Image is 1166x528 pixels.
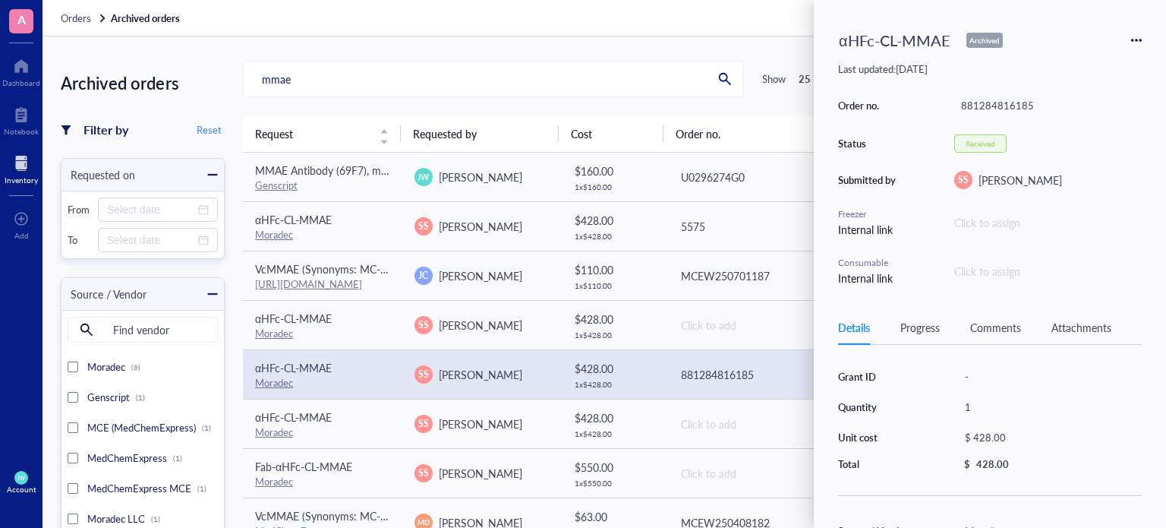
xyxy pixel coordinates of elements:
input: Select date [107,232,195,248]
span: [PERSON_NAME] [439,466,522,481]
span: SS [418,466,429,480]
th: Order no. [663,115,821,152]
div: 1 x $ 428.00 [575,429,655,438]
span: Orders [61,11,91,25]
span: A [17,10,26,29]
div: Freezer [838,207,899,221]
span: Moradec LLC [87,511,145,526]
div: Submitted by [838,173,899,187]
div: Notebook [4,127,39,136]
span: [PERSON_NAME] [439,219,522,234]
div: Add [14,231,29,240]
div: 1 x $ 428.00 [575,380,655,389]
div: $ 550.00 [575,459,655,476]
span: Genscript [87,390,130,404]
div: MCEW250701187 [681,267,815,284]
span: MCE (MedChemExpress) [87,420,196,435]
div: 881284816185 [954,95,1142,116]
span: VcMMAE (Synonyms: MC-Val-Cit-PAB-MMAE; mc-vc-PAB-MMAE) [255,508,568,523]
span: [PERSON_NAME] [439,169,522,185]
span: SS [418,417,429,431]
div: Click to assign [954,263,1020,280]
span: MedChemExpress MCE [87,481,191,495]
a: Archived orders [111,11,183,25]
span: [PERSON_NAME] [439,367,522,382]
div: Inventory [5,175,38,185]
span: [PERSON_NAME] [439,268,522,283]
td: U0296274G0 [667,153,827,202]
div: $ 428.00 [575,212,655,229]
div: αHFc-CL-MMAE [832,24,957,56]
span: SS [958,173,969,187]
th: Cost [559,115,664,152]
span: [PERSON_NAME] [978,172,1062,188]
span: JW [418,171,430,183]
div: Account [7,485,36,494]
a: Orders [61,11,108,25]
div: - [958,366,1142,387]
div: 1 x $ 550.00 [575,479,655,488]
span: αHFc-CL-MMAE [255,212,332,227]
div: $ 428.00 [958,427,1136,448]
a: Moradec [255,425,293,439]
span: Reset [197,123,222,137]
input: Select date [107,201,195,218]
div: Dashboard [2,78,40,87]
div: $ [964,457,970,471]
th: Request [243,115,401,152]
div: From [68,203,92,217]
div: $ 428.00 [575,311,655,327]
span: [PERSON_NAME] [439,416,522,432]
span: SS [418,220,429,233]
a: Inventory [5,151,38,185]
td: 881284816185 [667,349,827,399]
a: Genscript [255,178,298,192]
div: Click to add [681,465,815,482]
div: $ 428.00 [575,360,655,377]
td: Click to add [667,300,827,349]
div: 1 x $ 160.00 [575,182,655,191]
th: Requested by [401,115,559,152]
div: Archived [966,33,1003,48]
div: Internal link [838,270,899,286]
td: 5575 [667,201,827,251]
div: Comments [970,319,1021,336]
td: MCEW250701187 [667,251,827,300]
b: 25 [799,71,811,86]
span: MedChemExpress [87,451,167,465]
div: $ 160.00 [575,163,655,179]
div: $ 428.00 [575,409,655,426]
div: Consumable [838,256,899,270]
div: Status [838,137,899,150]
span: SS [418,318,429,332]
div: Show [762,72,786,86]
div: Requested on [61,166,135,183]
span: αHFc-CL-MMAE [255,311,332,326]
span: JC [418,269,428,283]
div: (1) [136,393,145,402]
a: [URL][DOMAIN_NAME] [255,277,362,291]
div: Click to assign [954,214,1142,231]
span: Request [255,125,370,142]
div: Last updated: [DATE] [838,62,1142,76]
a: Notebook [4,103,39,136]
div: 1 x $ 428.00 [575,330,655,340]
div: 1 x $ 110.00 [575,281,655,290]
a: Moradec [255,227,293,242]
div: Grant ID [838,370,915,384]
span: Moradec [87,359,125,374]
div: (1) [151,514,160,523]
div: U0296274G0 [681,169,815,185]
a: Moradec [255,326,293,340]
span: Fab-αHFc-CL-MMAE [255,459,352,474]
a: Moradec [255,375,293,390]
div: 881284816185 [681,366,815,383]
div: Archived orders [61,68,225,97]
div: Unit cost [838,431,915,444]
span: MD [418,517,430,527]
div: Click to add [681,317,815,334]
div: 1 [958,397,1142,418]
td: Click to add [667,399,827,448]
div: Source / Vendor [61,286,147,302]
a: Dashboard [2,54,40,87]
